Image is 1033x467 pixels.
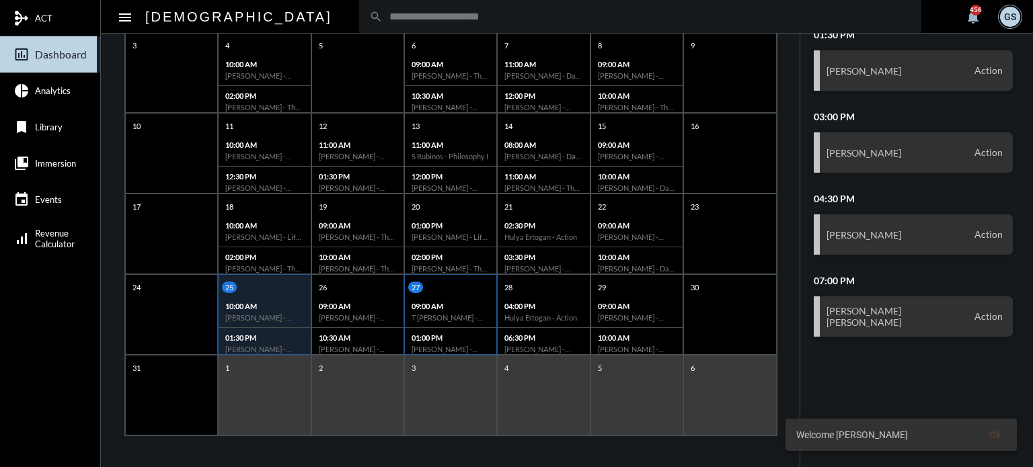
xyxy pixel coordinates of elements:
[225,183,303,192] h6: [PERSON_NAME] - Retirement Doctrine I
[598,264,676,273] h6: [PERSON_NAME] - Data Capturing
[319,345,397,353] h6: [PERSON_NAME] - Action
[222,282,237,293] p: 25
[971,228,1006,241] span: Action
[13,46,30,62] mat-icon: insert_chart_outlined
[971,65,1006,77] span: Action
[408,40,419,51] p: 6
[687,201,702,212] p: 23
[222,362,233,374] p: 1
[129,201,144,212] p: 17
[412,333,490,342] p: 01:00 PM
[319,183,397,192] h6: [PERSON_NAME] - Philosophy I
[598,333,676,342] p: 10:00 AM
[501,120,516,132] p: 14
[225,333,303,342] p: 01:30 PM
[598,60,676,69] p: 09:00 AM
[687,282,702,293] p: 30
[319,172,397,181] p: 01:30 PM
[129,282,144,293] p: 24
[225,103,303,112] h6: [PERSON_NAME] - The Philosophy
[504,183,582,192] h6: [PERSON_NAME] - The Philosophy
[504,313,582,322] h6: Hulya Ertogan - Action
[412,152,490,161] h6: S Rubinos - Philosophy I
[595,282,609,293] p: 29
[687,40,698,51] p: 9
[598,71,676,80] h6: [PERSON_NAME] - [PERSON_NAME] - Data Capturing
[827,65,901,77] h3: [PERSON_NAME]
[129,40,140,51] p: 3
[504,264,582,273] h6: [PERSON_NAME] - Action
[315,201,330,212] p: 19
[595,362,605,374] p: 5
[814,111,1013,122] h2: 03:00 PM
[501,282,516,293] p: 28
[225,264,303,273] h6: [PERSON_NAME] - The Philosophy
[598,345,676,353] h6: [PERSON_NAME] - Action
[412,60,490,69] p: 09:00 AM
[595,120,609,132] p: 15
[598,172,676,181] p: 10:00 AM
[598,302,676,310] p: 09:00 AM
[225,60,303,69] p: 10:00 AM
[225,232,303,241] h6: [PERSON_NAME] - Life With [PERSON_NAME]
[971,146,1006,159] span: Action
[412,183,490,192] h6: [PERSON_NAME] - Action
[504,60,582,69] p: 11:00 AM
[35,194,62,205] span: Events
[412,71,490,80] h6: [PERSON_NAME] - The Philosophy
[501,40,512,51] p: 7
[504,71,582,80] h6: [PERSON_NAME] - Data Capturing
[412,103,490,112] h6: [PERSON_NAME] - Action
[408,282,423,293] p: 27
[412,302,490,310] p: 09:00 AM
[598,253,676,261] p: 10:00 AM
[595,201,609,212] p: 22
[35,85,71,96] span: Analytics
[225,172,303,181] p: 12:30 PM
[501,201,516,212] p: 21
[412,313,490,322] h6: T [PERSON_NAME] - The Philosophy
[412,91,490,100] p: 10:30 AM
[412,264,490,273] h6: [PERSON_NAME] - The Philosophy
[504,152,582,161] h6: [PERSON_NAME] - Data Capturing
[970,5,981,15] div: 456
[13,10,30,26] mat-icon: mediation
[827,229,901,241] h3: [PERSON_NAME]
[504,302,582,310] p: 04:00 PM
[315,40,326,51] p: 5
[796,428,908,441] span: Welcome [PERSON_NAME]
[225,313,303,322] h6: [PERSON_NAME] - Action
[319,253,397,261] p: 10:00 AM
[13,192,30,208] mat-icon: event
[598,91,676,100] p: 10:00 AM
[814,193,1013,204] h2: 04:30 PM
[225,152,303,161] h6: [PERSON_NAME] - Review
[222,40,233,51] p: 4
[225,221,303,230] p: 10:00 AM
[598,103,676,112] h6: [PERSON_NAME] - The Philosophy
[315,282,330,293] p: 26
[598,183,676,192] h6: [PERSON_NAME] - Data Capturing
[35,48,87,60] span: Dashboard
[408,362,419,374] p: 3
[35,158,76,169] span: Immersion
[225,140,303,149] p: 10:00 AM
[687,120,702,132] p: 16
[598,221,676,230] p: 09:00 AM
[145,6,332,28] h2: [DEMOGRAPHIC_DATA]
[989,429,1001,440] span: Ok
[965,9,981,25] mat-icon: notifications
[412,345,490,353] h6: [PERSON_NAME] - Action
[319,313,397,322] h6: [PERSON_NAME] - Action
[408,201,423,212] p: 20
[129,120,144,132] p: 10
[504,221,582,230] p: 02:30 PM
[369,10,383,24] mat-icon: search
[595,40,605,51] p: 8
[504,253,582,261] p: 03:30 PM
[319,302,397,310] p: 09:00 AM
[408,120,423,132] p: 13
[13,83,30,99] mat-icon: pie_chart
[504,172,582,181] p: 11:00 AM
[827,147,901,159] h3: [PERSON_NAME]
